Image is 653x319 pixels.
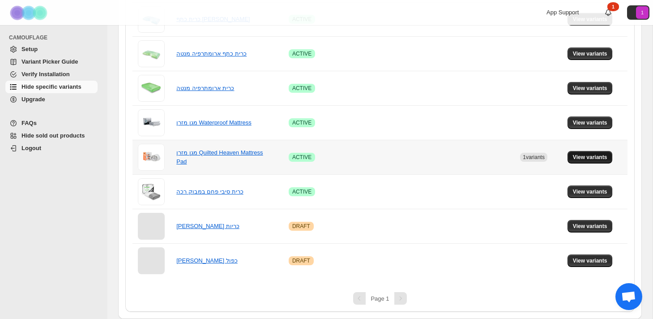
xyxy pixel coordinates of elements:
[568,151,613,164] button: View variants
[573,50,607,57] span: View variants
[573,85,607,92] span: View variants
[292,223,310,230] span: DRAFT
[21,132,85,139] span: Hide sold out products
[292,85,312,92] span: ACTIVE
[568,254,613,267] button: View variants
[21,46,38,52] span: Setup
[568,47,613,60] button: View variants
[523,154,545,160] span: 1 variants
[7,0,52,25] img: Camouflage
[292,119,312,126] span: ACTIVE
[5,142,98,155] a: Logout
[604,8,613,17] a: 1
[5,129,98,142] a: Hide sold out products
[176,223,239,229] a: [PERSON_NAME] כריות
[292,50,312,57] span: ACTIVE
[132,292,627,305] nav: Pagination
[573,188,607,195] span: View variants
[21,145,41,151] span: Logout
[5,56,98,68] a: Variant Picker Guide
[21,83,81,90] span: Hide specific variants
[573,119,607,126] span: View variants
[9,34,101,41] span: CAMOUFLAGE
[615,283,642,310] a: Open chat
[371,295,389,302] span: Page 1
[21,71,70,78] span: Verify Installation
[568,220,613,233] button: View variants
[5,43,98,56] a: Setup
[176,188,243,195] a: כרית סיבי פחם במבוק רכה
[573,223,607,230] span: View variants
[176,85,234,91] a: כרית ארומתרפיה מנטה
[5,68,98,81] a: Verify Installation
[5,117,98,129] a: FAQs
[568,82,613,95] button: View variants
[641,10,644,15] text: 1
[176,119,252,126] a: מגן מזרן Waterproof Mattress
[21,96,45,103] span: Upgrade
[568,116,613,129] button: View variants
[573,257,607,264] span: View variants
[176,50,247,57] a: כרית כתף ארומתרפיה מנטה
[292,154,312,161] span: ACTIVE
[627,5,649,20] button: Avatar with initials 1
[568,185,613,198] button: View variants
[5,81,98,93] a: Hide specific variants
[573,154,607,161] span: View variants
[636,6,649,19] span: Avatar with initials 1
[5,93,98,106] a: Upgrade
[292,257,310,264] span: DRAFT
[21,120,37,126] span: FAQs
[176,149,263,165] a: מגן מזרן Quilted Heaven Mattress Pad
[546,9,579,16] span: App Support
[176,257,238,264] a: [PERSON_NAME] כפול
[21,58,78,65] span: Variant Picker Guide
[607,2,619,11] div: 1
[292,188,312,195] span: ACTIVE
